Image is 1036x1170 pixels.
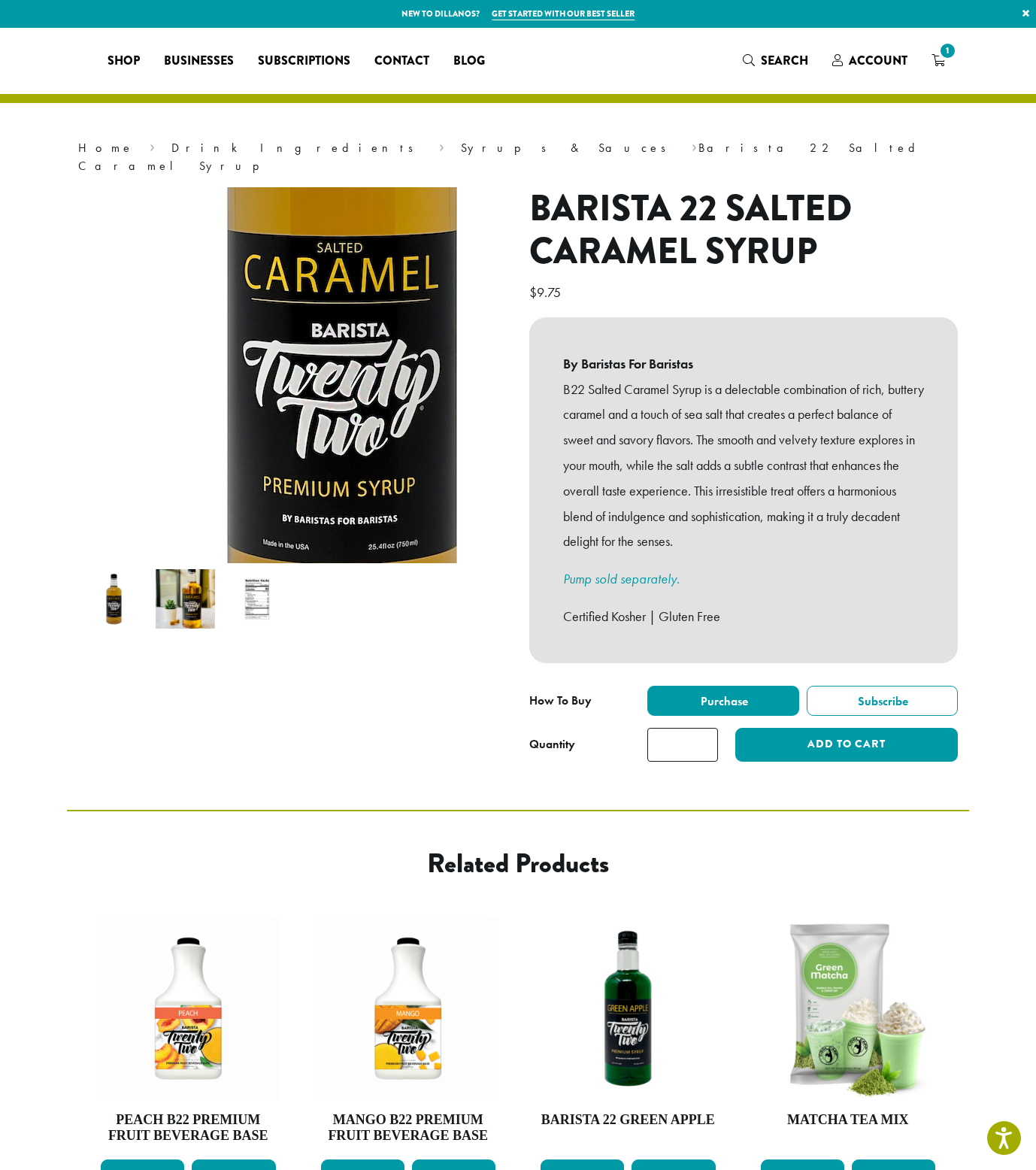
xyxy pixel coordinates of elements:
[757,917,940,1100] img: Cool-Capp-Matcha-Tea-Mix-DP3525.png
[317,917,500,1153] a: Mango B22 Premium Fruit Beverage Base
[647,728,718,762] input: Product quantity
[938,41,958,61] span: 1
[849,52,907,69] span: Account
[78,139,958,175] nav: Breadcrumb
[97,1112,280,1144] h4: Peach B22 Premium Fruit Beverage Base
[698,693,748,709] span: Purchase
[97,917,280,1100] img: Peach-Stock-e1680894703696.png
[537,917,719,1100] img: GREEN-APPLE-e1661810633268-300x300.png
[108,52,140,71] span: Shop
[563,570,680,587] a: Pump sold separately.
[156,569,215,629] img: Barista 22 Salted Caramel Syrup - Image 2
[537,917,719,1153] a: Barista 22 Green Apple
[563,351,924,377] b: By Baristas For Baristas
[97,917,280,1153] a: Peach B22 Premium Fruit Beverage Base
[171,140,423,156] a: Drink Ingredients
[731,48,820,73] a: Search
[856,693,908,709] span: Subscribe
[164,52,234,71] span: Businesses
[529,735,575,753] div: Quantity
[78,140,134,156] a: Home
[529,283,565,301] bdi: 9.75
[374,52,429,71] span: Contact
[258,52,350,71] span: Subscriptions
[537,1112,719,1129] h4: Barista 22 Green Apple
[757,917,940,1153] a: Matcha Tea Mix
[150,134,155,157] span: ›
[692,134,697,157] span: ›
[95,49,152,73] a: Shop
[529,187,958,274] h1: Barista 22 Salted Caramel Syrup
[188,847,848,880] h2: Related products
[735,728,958,762] button: Add to cart
[529,283,537,301] span: $
[757,1112,940,1129] h4: Matcha Tea Mix
[317,917,500,1100] img: Mango-Stock-e1680894587914.png
[563,604,924,629] p: Certified Kosher | Gluten Free
[461,140,676,156] a: Syrups & Sauces
[84,569,144,629] img: B22 Salted Caramel Syrup
[453,52,485,71] span: Blog
[439,134,444,157] span: ›
[529,693,592,708] span: How To Buy
[317,1112,500,1144] h4: Mango B22 Premium Fruit Beverage Base
[761,52,808,69] span: Search
[492,8,635,20] a: Get started with our best seller
[227,569,286,629] img: Barista 22 Salted Caramel Syrup - Image 3
[563,377,924,555] p: B22 Salted Caramel Syrup is a delectable combination of rich, buttery caramel and a touch of sea ...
